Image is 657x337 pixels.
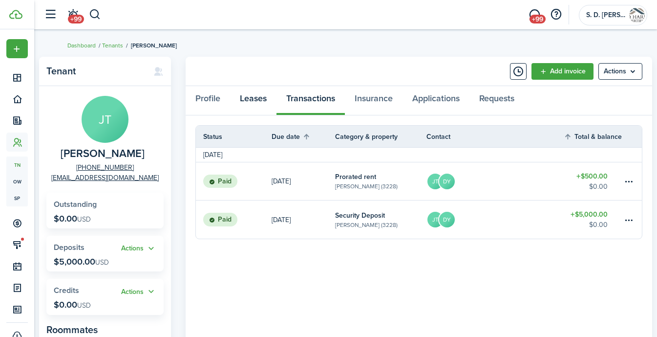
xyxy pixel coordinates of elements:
panel-main-title: Tenant [46,66,144,77]
a: Paid [196,201,272,239]
status: Paid [203,175,237,188]
th: Status [196,132,272,142]
td: [DATE] [196,150,230,160]
a: JTDY [426,162,564,200]
a: [DATE] [272,162,335,200]
a: tn [6,157,28,173]
avatar-text: JT [427,174,443,189]
span: USD [77,214,91,225]
status: Paid [203,213,237,226]
button: Open resource center [548,6,564,23]
table-info-title: Prorated rent [335,172,376,182]
a: [EMAIL_ADDRESS][DOMAIN_NAME] [51,173,159,183]
a: Insurance [345,86,403,115]
a: $5,000.00$0.00 [564,201,622,239]
avatar-text: JT [82,96,128,143]
a: [DATE] [272,201,335,239]
avatar-text: DY [439,174,455,189]
table-subtitle: [PERSON_NAME] (3228) [335,182,398,191]
th: Sort [564,131,622,142]
a: JTDY [426,201,564,239]
p: $0.00 [54,300,91,310]
p: $0.00 [54,214,91,224]
a: Dashboard [67,41,96,50]
avatar-text: JT [427,212,443,227]
table-amount-title: $500.00 [576,171,608,181]
avatar-text: DY [439,212,455,227]
a: sp [6,190,28,206]
a: Messaging [525,2,544,27]
button: Actions [121,286,156,297]
button: Timeline [510,63,527,80]
span: Outstanding [54,199,97,210]
p: [DATE] [272,176,291,186]
span: [PERSON_NAME] [131,41,177,50]
a: [PHONE_NUMBER] [76,162,134,173]
a: Leases [230,86,276,115]
span: S. D. Harris Properties, LLC. [586,12,625,19]
span: +99 [68,15,84,23]
button: Open menu [121,286,156,297]
a: Security Deposit[PERSON_NAME] (3228) [335,201,426,239]
img: S. D. Harris Properties, LLC. [629,7,645,23]
span: USD [77,300,91,311]
button: Search [89,6,101,23]
p: [DATE] [272,215,291,225]
table-subtitle: [PERSON_NAME] (3228) [335,221,398,229]
menu-btn: Actions [598,63,642,80]
a: ow [6,173,28,190]
th: Category & property [335,132,426,142]
a: Applications [403,86,469,115]
button: Open menu [121,243,156,254]
span: +99 [530,15,546,23]
button: Open menu [598,63,642,80]
th: Contact [426,132,564,142]
button: Open menu [6,39,28,58]
span: Deposits [54,242,85,253]
table-amount-description: $0.00 [589,220,608,230]
a: Profile [186,86,230,115]
img: TenantCloud [9,10,22,19]
a: $500.00$0.00 [564,162,622,200]
span: USD [95,257,109,268]
span: Credits [54,285,79,296]
table-amount-title: $5,000.00 [571,209,608,220]
a: Notifications [64,2,82,27]
panel-main-subtitle: Roommates [46,322,164,337]
a: Paid [196,162,272,200]
button: Open sidebar [41,5,60,24]
th: Sort [272,131,335,142]
a: Prorated rent[PERSON_NAME] (3228) [335,162,426,200]
span: Joann Turnage [61,148,145,160]
a: Requests [469,86,524,115]
table-amount-description: $0.00 [589,181,608,192]
table-info-title: Security Deposit [335,210,385,221]
button: Actions [121,243,156,254]
a: Tenants [102,41,123,50]
a: Add invoice [531,63,593,80]
p: $5,000.00 [54,257,109,267]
